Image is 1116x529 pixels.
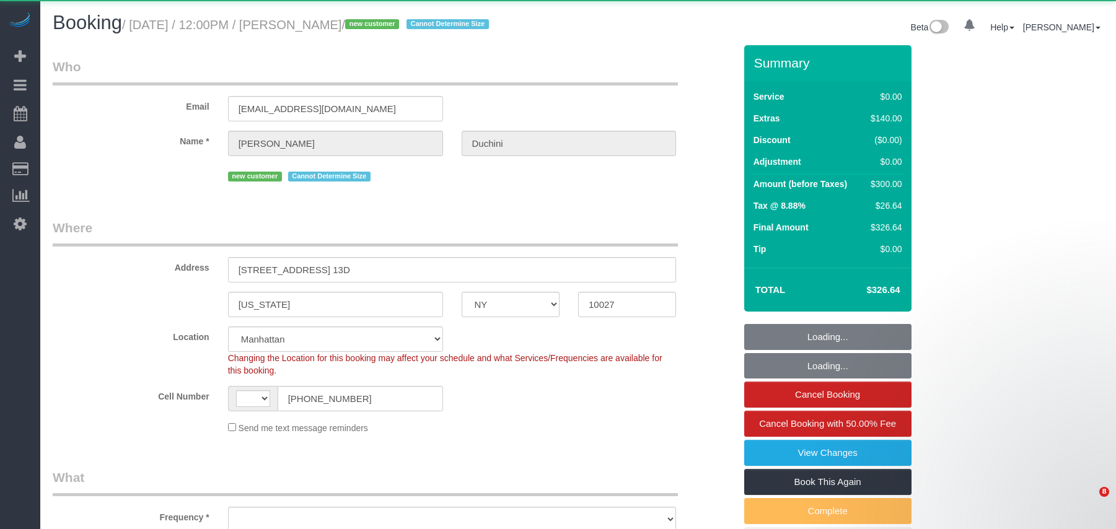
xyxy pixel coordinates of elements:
label: Tip [754,243,767,255]
label: Discount [754,134,791,146]
label: Cell Number [43,386,219,403]
legend: What [53,468,678,496]
a: Beta [911,22,949,32]
input: Cell Number [278,386,443,411]
a: Cancel Booking with 50.00% Fee [744,411,912,437]
span: new customer [345,19,399,29]
input: Email [228,96,443,121]
legend: Where [53,219,678,247]
label: Adjustment [754,155,801,168]
img: New interface [928,20,949,36]
a: Help [990,22,1014,32]
label: Service [754,90,784,103]
small: / [DATE] / 12:00PM / [PERSON_NAME] [122,18,493,32]
span: Changing the Location for this booking may affect your schedule and what Services/Frequencies are... [228,353,662,375]
span: Cancel Booking with 50.00% Fee [759,418,896,429]
span: Cannot Determine Size [288,172,371,181]
label: Extras [754,112,780,125]
div: $0.00 [866,243,902,255]
label: Frequency * [43,507,219,523]
label: Tax @ 8.88% [754,199,806,212]
img: Automaid Logo [7,12,32,30]
a: [PERSON_NAME] [1023,22,1101,32]
div: ($0.00) [866,134,902,146]
span: 8 [1099,487,1109,497]
label: Address [43,257,219,274]
span: Send me text message reminders [239,423,368,433]
div: $326.64 [866,221,902,234]
strong: Total [755,284,786,295]
label: Final Amount [754,221,809,234]
iframe: Intercom live chat [1074,487,1104,517]
span: Booking [53,12,122,33]
input: First Name [228,131,443,156]
label: Name * [43,131,219,147]
div: $26.64 [866,199,902,212]
label: Email [43,96,219,113]
a: View Changes [744,440,912,466]
input: City [228,292,443,317]
h4: $326.64 [829,285,900,295]
a: Book This Again [744,469,912,495]
div: $300.00 [866,178,902,190]
div: $0.00 [866,155,902,168]
span: new customer [228,172,282,181]
div: $140.00 [866,112,902,125]
h3: Summary [754,56,905,70]
span: / [341,18,492,32]
a: Cancel Booking [744,382,912,408]
input: Last Name [462,131,677,156]
div: $0.00 [866,90,902,103]
label: Amount (before Taxes) [754,178,847,190]
legend: Who [53,58,678,85]
input: Zip Code [578,292,676,317]
span: Cannot Determine Size [406,19,489,29]
label: Location [43,326,219,343]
